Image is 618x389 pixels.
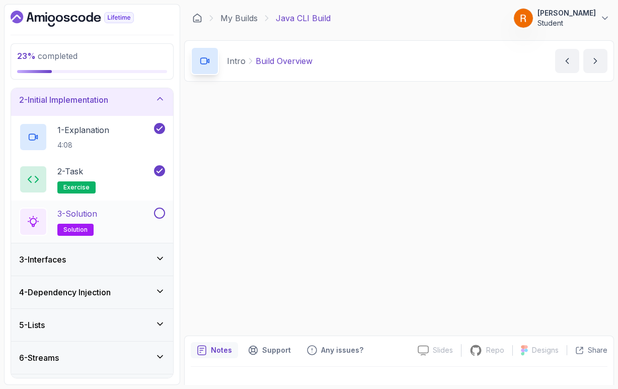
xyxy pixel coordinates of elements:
[227,55,246,67] p: Intro
[211,345,232,355] p: Notes
[262,345,291,355] p: Support
[256,55,313,67] p: Build Overview
[532,345,559,355] p: Designs
[11,276,173,308] button: 4-Dependency Injection
[583,49,607,73] button: next content
[588,345,607,355] p: Share
[513,8,610,28] button: user profile image[PERSON_NAME]Student
[19,208,165,236] button: 3-Solutionsolution
[19,352,59,364] h3: 6 - Streams
[514,9,533,28] img: user profile image
[191,342,238,358] button: notes button
[11,309,173,341] button: 5-Lists
[537,18,596,28] p: Student
[321,345,363,355] p: Any issues?
[19,319,45,331] h3: 5 - Lists
[555,49,579,73] button: previous content
[63,183,90,191] span: exercise
[192,13,202,23] a: Dashboard
[19,165,165,193] button: 2-Taskexercise
[11,243,173,276] button: 3-Interfaces
[57,140,109,150] p: 4:08
[19,286,111,298] h3: 4 - Dependency Injection
[11,11,157,27] a: Dashboard
[433,345,453,355] p: Slides
[17,51,78,61] span: completed
[567,345,607,355] button: Share
[57,165,83,177] p: 2 - Task
[17,51,36,61] span: 23 %
[57,124,109,136] p: 1 - Explanation
[486,345,504,355] p: Repo
[537,8,596,18] p: [PERSON_NAME]
[242,342,297,358] button: Support button
[63,226,88,234] span: solution
[11,84,173,116] button: 2-Initial Implementation
[276,12,331,24] p: Java CLI Build
[11,342,173,374] button: 6-Streams
[19,253,66,266] h3: 3 - Interfaces
[19,94,108,106] h3: 2 - Initial Implementation
[301,342,369,358] button: Feedback button
[57,208,97,220] p: 3 - Solution
[19,123,165,151] button: 1-Explanation4:08
[220,12,258,24] a: My Builds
